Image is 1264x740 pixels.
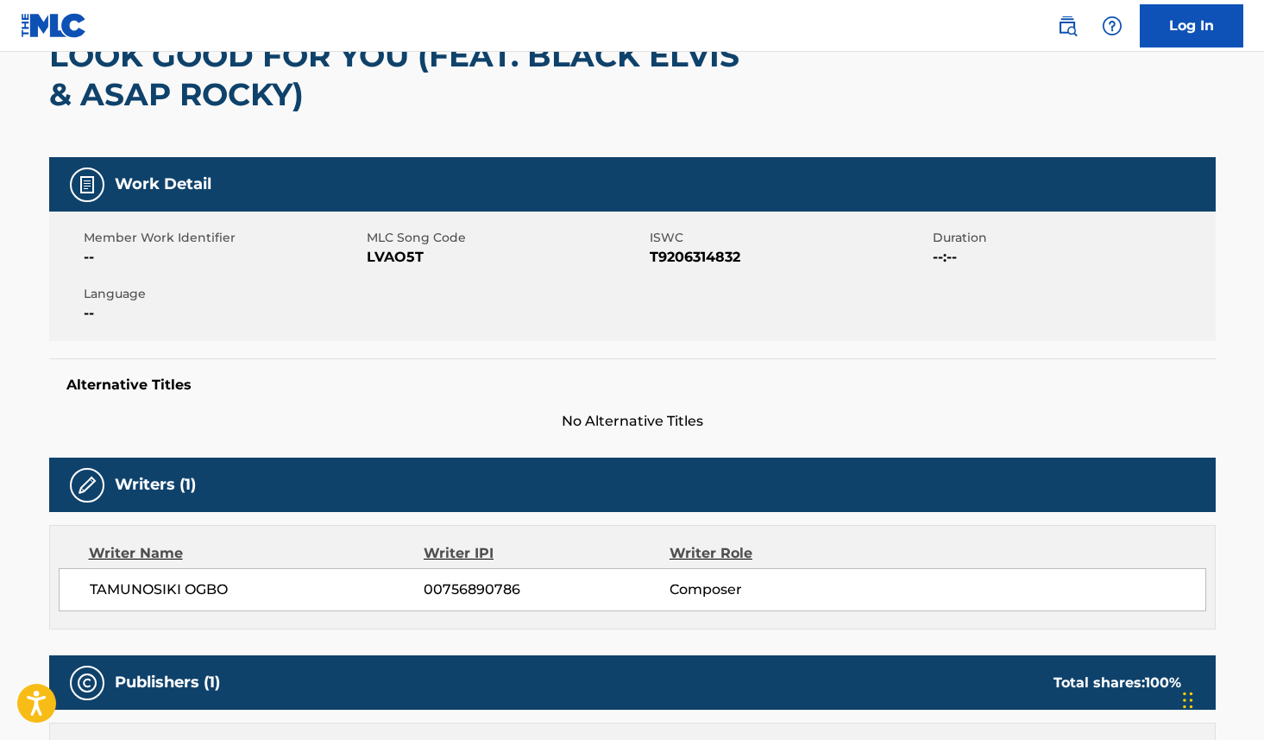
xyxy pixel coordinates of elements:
[933,247,1211,268] span: --:--
[84,285,362,303] span: Language
[84,303,362,324] span: --
[115,174,211,194] h5: Work Detail
[1102,16,1123,36] img: help
[84,229,362,247] span: Member Work Identifier
[89,543,424,564] div: Writer Name
[1050,9,1085,43] a: Public Search
[650,247,928,268] span: T9206314832
[1140,4,1243,47] a: Log In
[49,36,749,114] h2: LOOK GOOD FOR YOU (FEAT. BLACK ELVIS & ASAP ROCKY)
[90,579,424,600] span: TAMUNOSIKI OGBO
[84,247,362,268] span: --
[424,579,669,600] span: 00756890786
[670,579,893,600] span: Composer
[367,247,645,268] span: LVAO5T
[1053,673,1181,693] div: Total shares:
[1095,9,1129,43] div: Help
[367,229,645,247] span: MLC Song Code
[77,475,97,496] img: Writers
[21,13,87,38] img: MLC Logo
[933,229,1211,247] span: Duration
[115,673,220,693] h5: Publishers (1)
[1183,674,1193,726] div: Drag
[77,673,97,693] img: Publishers
[670,543,893,564] div: Writer Role
[1145,674,1181,691] span: 100 %
[1057,16,1078,36] img: search
[115,475,196,495] h5: Writers (1)
[1178,657,1264,740] iframe: Chat Widget
[77,174,97,195] img: Work Detail
[424,543,670,564] div: Writer IPI
[650,229,928,247] span: ISWC
[49,411,1216,432] span: No Alternative Titles
[66,376,1198,394] h5: Alternative Titles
